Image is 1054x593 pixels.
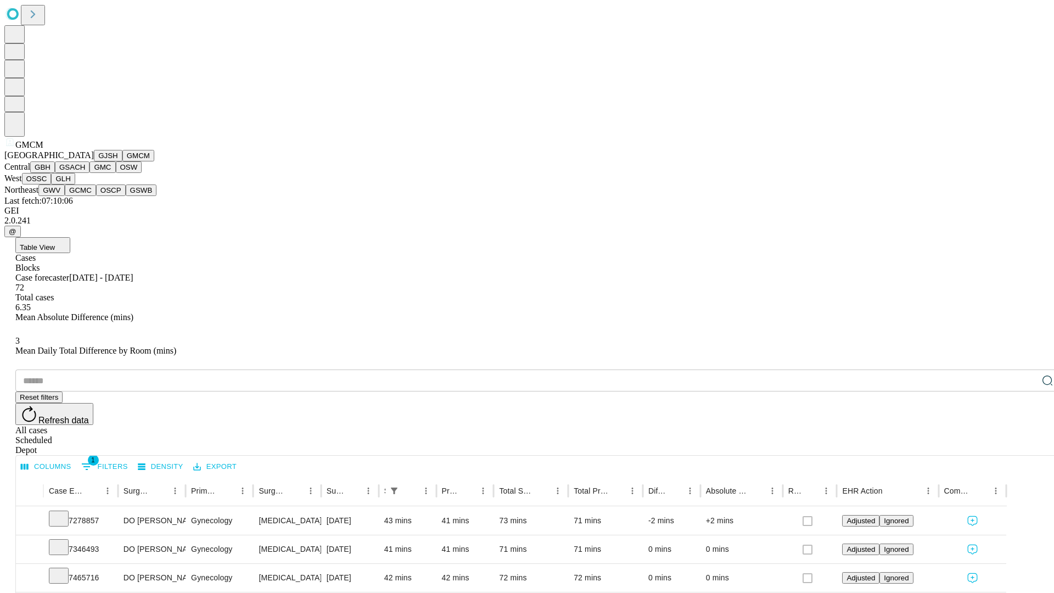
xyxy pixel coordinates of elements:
button: Show filters [79,458,131,475]
span: [GEOGRAPHIC_DATA] [4,150,94,160]
button: Ignored [879,515,913,527]
div: DO [PERSON_NAME] [PERSON_NAME] Do [124,535,180,563]
span: Northeast [4,185,38,194]
div: 73 mins [499,507,563,535]
div: 1 active filter [386,483,402,499]
div: 71 mins [574,535,637,563]
div: 7465716 [49,564,113,592]
div: 71 mins [574,507,637,535]
div: Gynecology [191,535,248,563]
span: Ignored [884,517,909,525]
span: 6.35 [15,303,31,312]
button: Ignored [879,544,913,555]
button: Select columns [18,458,74,475]
div: +2 mins [706,507,777,535]
div: Case Epic Id [49,486,83,495]
button: Menu [625,483,640,499]
button: Sort [749,483,765,499]
button: Sort [609,483,625,499]
button: Sort [403,483,418,499]
div: DO [PERSON_NAME] [PERSON_NAME] Do [124,507,180,535]
span: Ignored [884,574,909,582]
span: Mean Daily Total Difference by Room (mins) [15,346,176,355]
button: Expand [21,569,38,588]
button: Menu [921,483,936,499]
button: OSW [116,161,142,173]
button: Menu [418,483,434,499]
button: GWV [38,184,65,196]
button: Menu [550,483,565,499]
button: Menu [235,483,250,499]
div: Surgery Name [259,486,286,495]
div: Primary Service [191,486,218,495]
button: Menu [167,483,183,499]
button: Menu [303,483,318,499]
button: Sort [460,483,475,499]
div: Difference [648,486,666,495]
div: 41 mins [384,535,431,563]
span: Table View [20,243,55,251]
span: Last fetch: 07:10:06 [4,196,73,205]
button: Sort [667,483,682,499]
div: 7278857 [49,507,113,535]
button: Menu [100,483,115,499]
button: Sort [535,483,550,499]
button: GJSH [94,150,122,161]
button: Sort [345,483,361,499]
button: GSACH [55,161,89,173]
span: @ [9,227,16,236]
div: 0 mins [648,535,695,563]
button: Menu [475,483,491,499]
div: EHR Action [842,486,882,495]
button: GSWB [126,184,157,196]
span: Ignored [884,545,909,553]
div: DO [PERSON_NAME] [PERSON_NAME] Do [124,564,180,592]
div: Gynecology [191,564,248,592]
span: Mean Absolute Difference (mins) [15,312,133,322]
div: [DATE] [327,564,373,592]
button: Ignored [879,572,913,584]
div: Absolute Difference [706,486,748,495]
div: 71 mins [499,535,563,563]
div: 0 mins [648,564,695,592]
button: Density [135,458,186,475]
div: 41 mins [442,507,489,535]
button: Show filters [386,483,402,499]
button: Expand [21,512,38,531]
span: West [4,174,22,183]
div: 0 mins [706,535,777,563]
button: GLH [51,173,75,184]
button: Menu [818,483,834,499]
button: Sort [973,483,988,499]
div: 42 mins [384,564,431,592]
span: Refresh data [38,416,89,425]
div: 2.0.241 [4,216,1050,226]
div: Scheduled In Room Duration [384,486,385,495]
div: 72 mins [499,564,563,592]
div: [MEDICAL_DATA] WITH [MEDICAL_DATA] AND/OR [MEDICAL_DATA] WITH OR WITHOUT D&C [259,564,315,592]
div: Comments [944,486,972,495]
div: Surgery Date [327,486,344,495]
span: Central [4,162,30,171]
div: Total Predicted Duration [574,486,608,495]
button: OSSC [22,173,52,184]
div: Gynecology [191,507,248,535]
button: GMC [89,161,115,173]
button: Sort [803,483,818,499]
span: 3 [15,336,20,345]
span: Total cases [15,293,54,302]
span: Reset filters [20,393,58,401]
button: @ [4,226,21,237]
span: Adjusted [846,574,875,582]
button: GBH [30,161,55,173]
div: [MEDICAL_DATA] WITH [MEDICAL_DATA] AND/OR [MEDICAL_DATA] WITH OR WITHOUT D&C [259,535,315,563]
div: Resolved in EHR [788,486,803,495]
button: GCMC [65,184,96,196]
div: Predicted In Room Duration [442,486,459,495]
span: 1 [88,455,99,466]
button: Reset filters [15,391,63,403]
div: 72 mins [574,564,637,592]
button: OSCP [96,184,126,196]
button: Sort [152,483,167,499]
div: GEI [4,206,1050,216]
